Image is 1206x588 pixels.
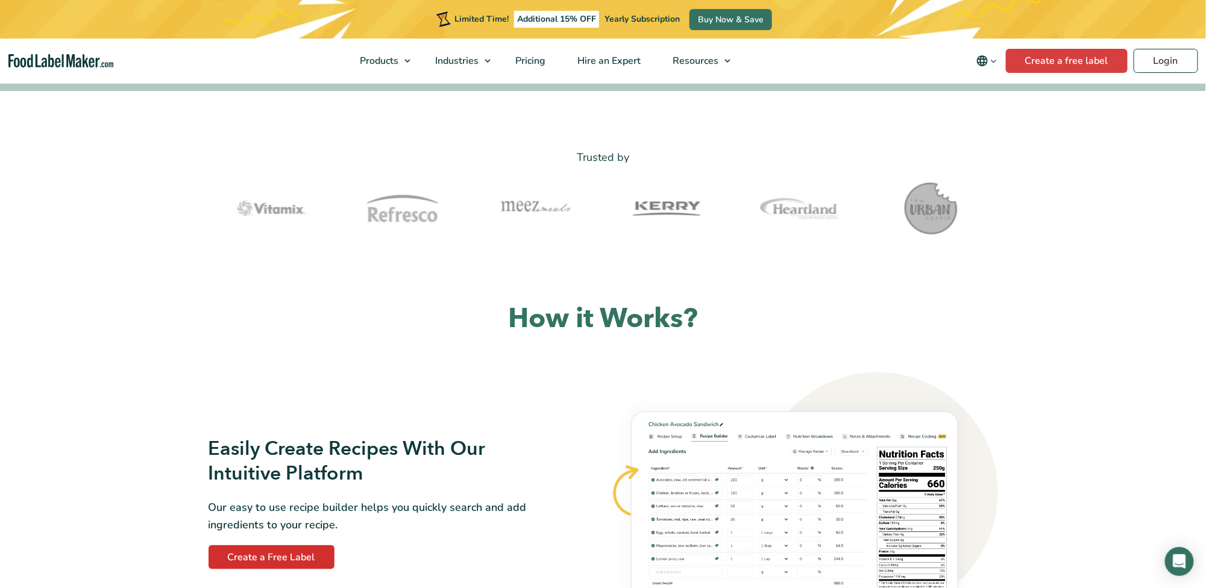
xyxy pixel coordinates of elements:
[562,39,654,83] a: Hire an Expert
[209,437,557,487] h3: Easily Create Recipes With Our Intuitive Platform
[432,54,480,67] span: Industries
[1006,49,1128,73] a: Create a free label
[209,149,998,166] p: Trusted by
[512,54,547,67] span: Pricing
[1134,49,1198,73] a: Login
[209,545,334,569] a: Create a Free Label
[209,301,998,337] h2: How it Works?
[209,499,557,534] p: Our easy to use recipe builder helps you quickly search and add ingredients to your recipe.
[1165,547,1194,576] div: Open Intercom Messenger
[454,13,509,25] span: Limited Time!
[968,49,1006,73] button: Change language
[500,39,559,83] a: Pricing
[669,54,720,67] span: Resources
[8,54,114,68] a: Food Label Maker homepage
[356,54,400,67] span: Products
[605,13,680,25] span: Yearly Subscription
[419,39,497,83] a: Industries
[657,39,736,83] a: Resources
[344,39,416,83] a: Products
[574,54,642,67] span: Hire an Expert
[514,11,599,28] span: Additional 15% OFF
[689,9,772,30] a: Buy Now & Save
